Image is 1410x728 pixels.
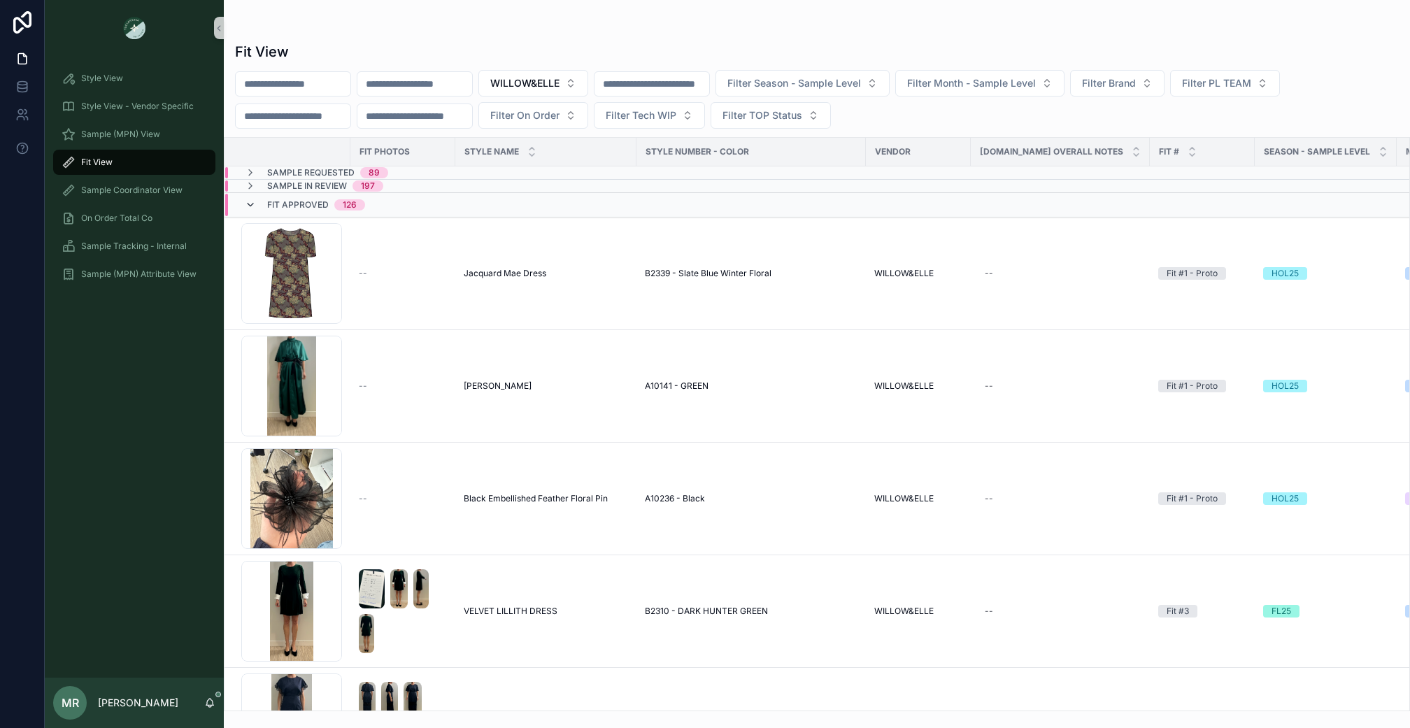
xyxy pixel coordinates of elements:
[874,606,962,617] a: WILLOW&ELLE
[979,487,1141,510] a: --
[62,694,79,711] span: MR
[53,94,215,119] a: Style View - Vendor Specific
[381,682,398,721] img: Screenshot-2025-08-05-at-2.58.41-PM.png
[645,493,857,504] a: A10236 - Black
[594,102,705,129] button: Select Button
[985,268,993,279] div: --
[359,682,376,721] img: Screenshot-2025-08-05-at-2.58.49-PM.png
[359,569,385,608] img: Screenshot-2025-08-26-at-4.15.16-PM.png
[413,569,429,608] img: Screenshot-2025-08-26-at-4.15.21-PM.png
[45,56,224,305] div: scrollable content
[895,70,1064,97] button: Select Button
[123,17,145,39] img: App logo
[464,146,519,157] span: STYLE NAME
[81,213,152,224] span: On Order Total Co
[1170,70,1280,97] button: Select Button
[1263,267,1388,280] a: HOL25
[267,180,347,192] span: Sample In Review
[645,606,768,617] span: B2310 - DARK HUNTER GREEN
[81,157,113,168] span: Fit View
[478,102,588,129] button: Select Button
[1263,492,1388,505] a: HOL25
[267,167,355,178] span: Sample Requested
[464,268,628,279] a: Jacquard Mae Dress
[53,234,215,259] a: Sample Tracking - Internal
[1272,605,1291,618] div: FL25
[1082,76,1136,90] span: Filter Brand
[53,150,215,175] a: Fit View
[81,73,123,84] span: Style View
[645,268,771,279] span: B2339 - Slate Blue Winter Floral
[390,569,407,608] img: Screenshot-2025-08-26-at-4.15.19-PM.png
[81,101,194,112] span: Style View - Vendor Specific
[1167,492,1218,505] div: Fit #1 - Proto
[645,493,705,504] span: A10236 - Black
[874,380,934,392] span: WILLOW&ELLE
[874,380,962,392] a: WILLOW&ELLE
[359,268,447,279] a: --
[985,606,993,617] div: --
[1167,605,1189,618] div: Fit #3
[715,70,890,97] button: Select Button
[645,380,708,392] span: A10141 - GREEN
[1159,146,1179,157] span: Fit #
[359,146,410,157] span: Fit Photos
[722,108,802,122] span: Filter TOP Status
[53,206,215,231] a: On Order Total Co
[711,102,831,129] button: Select Button
[359,493,367,504] span: --
[985,380,993,392] div: --
[490,108,560,122] span: Filter On Order
[359,380,447,392] a: --
[645,268,857,279] a: B2339 - Slate Blue Winter Floral
[645,606,857,617] a: B2310 - DARK HUNTER GREEN
[53,122,215,147] a: Sample (MPN) View
[359,493,447,504] a: --
[81,269,197,280] span: Sample (MPN) Attribute View
[1158,267,1246,280] a: Fit #1 - Proto
[980,146,1123,157] span: [DOMAIN_NAME] Overall Notes
[1263,380,1388,392] a: HOL25
[1158,492,1246,505] a: Fit #1 - Proto
[907,76,1036,90] span: Filter Month - Sample Level
[1070,70,1165,97] button: Select Button
[53,262,215,287] a: Sample (MPN) Attribute View
[359,614,374,653] img: Screenshot-2025-08-26-at-4.15.24-PM.png
[81,185,183,196] span: Sample Coordinator View
[1263,605,1388,618] a: FL25
[874,268,962,279] a: WILLOW&ELLE
[359,569,447,653] a: Screenshot-2025-08-26-at-4.15.16-PM.pngScreenshot-2025-08-26-at-4.15.19-PM.pngScreenshot-2025-08-...
[464,268,546,279] span: Jacquard Mae Dress
[464,493,628,504] a: Black Embellished Feather Floral Pin
[1264,146,1370,157] span: Season - Sample Level
[727,76,861,90] span: Filter Season - Sample Level
[361,180,375,192] div: 197
[1158,605,1246,618] a: Fit #3
[359,380,367,392] span: --
[98,696,178,710] p: [PERSON_NAME]
[979,262,1141,285] a: --
[464,606,557,617] span: VELVET LILLITH DRESS
[1167,380,1218,392] div: Fit #1 - Proto
[1167,267,1218,280] div: Fit #1 - Proto
[1158,380,1246,392] a: Fit #1 - Proto
[81,241,187,252] span: Sample Tracking - Internal
[464,606,628,617] a: VELVET LILLITH DRESS
[875,146,911,157] span: Vendor
[359,268,367,279] span: --
[1182,76,1251,90] span: Filter PL TEAM
[343,199,357,210] div: 126
[53,66,215,91] a: Style View
[464,380,532,392] span: [PERSON_NAME]
[985,493,993,504] div: --
[369,167,380,178] div: 89
[645,380,857,392] a: A10141 - GREEN
[490,76,560,90] span: WILLOW&ELLE
[1272,267,1299,280] div: HOL25
[874,268,934,279] span: WILLOW&ELLE
[235,42,289,62] h1: Fit View
[874,493,962,504] a: WILLOW&ELLE
[478,70,588,97] button: Select Button
[404,682,422,721] img: Screenshot-2025-08-05-at-2.58.37-PM.png
[874,606,934,617] span: WILLOW&ELLE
